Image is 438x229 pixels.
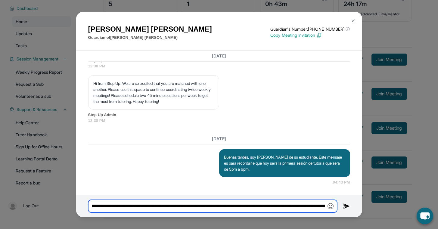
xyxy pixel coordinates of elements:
span: 04:43 PM [333,179,350,185]
button: chat-button [417,208,433,224]
p: Guardian of [PERSON_NAME] [PERSON_NAME] [88,35,212,41]
p: Copy Meeting Invitation [270,32,350,38]
img: Close Icon [351,18,356,23]
img: Emoji [328,203,334,209]
img: Send icon [343,203,350,210]
span: Step Up Admin [88,112,350,118]
p: Buenas tardes, soy [PERSON_NAME] de su estudiante. Este mensaje es para recordarle que hoy sera l... [224,154,345,172]
span: ⓘ [346,26,350,32]
h3: [DATE] [88,136,350,142]
p: Guardian's Number: [PHONE_NUMBER] [270,26,350,32]
p: Hi from Step Up! We are so excited that you are matched with one another. Please use this space t... [93,80,214,104]
img: Copy Icon [316,32,322,38]
h1: [PERSON_NAME] [PERSON_NAME] [88,24,212,35]
h3: [DATE] [88,53,350,59]
span: 12:38 PM [88,118,350,124]
span: 12:38 PM [88,63,350,69]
